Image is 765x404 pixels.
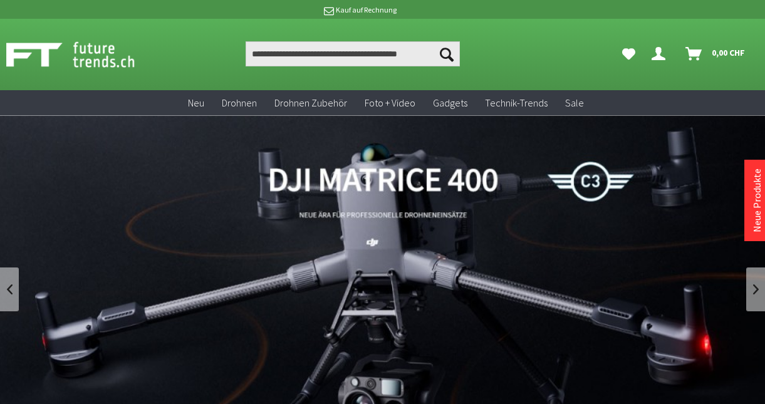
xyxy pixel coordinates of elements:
[213,90,266,116] a: Drohnen
[246,41,460,66] input: Produkt, Marke, Kategorie, EAN, Artikelnummer…
[274,96,347,109] span: Drohnen Zubehör
[476,90,556,116] a: Technik-Trends
[565,96,584,109] span: Sale
[434,41,460,66] button: Suchen
[222,96,257,109] span: Drohnen
[712,43,745,63] span: 0,00 CHF
[647,41,675,66] a: Dein Konto
[266,90,356,116] a: Drohnen Zubehör
[616,41,642,66] a: Meine Favoriten
[188,96,204,109] span: Neu
[179,90,213,116] a: Neu
[751,168,763,232] a: Neue Produkte
[485,96,548,109] span: Technik-Trends
[424,90,476,116] a: Gadgets
[365,96,415,109] span: Foto + Video
[680,41,751,66] a: Warenkorb
[556,90,593,116] a: Sale
[433,96,467,109] span: Gadgets
[356,90,424,116] a: Foto + Video
[6,39,162,70] img: Shop Futuretrends - zur Startseite wechseln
